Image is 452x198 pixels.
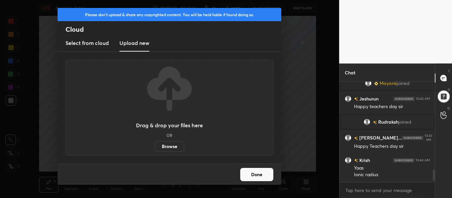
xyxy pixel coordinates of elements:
[416,97,430,101] div: 10:42 AM
[358,157,370,164] h6: Krish
[240,168,273,181] button: Done
[393,97,415,101] img: 4P8fHbbgJtejmAAAAAElFTkSuQmCC
[416,158,430,162] div: 10:44 AM
[166,133,172,137] h5: OR
[397,81,410,86] span: joined
[358,95,379,102] h6: Jeshurun
[345,135,351,141] img: default.png
[393,158,414,162] img: 4P8fHbbgJtejmAAAAAElFTkSuQmCC
[354,159,358,162] img: no-rating-badge.077c3623.svg
[354,137,358,140] img: no-rating-badge.077c3623.svg
[354,103,430,110] div: Happy teachers day sir
[448,87,450,92] p: D
[354,172,430,178] div: Ionic radius
[354,165,430,172] div: Yaas
[448,69,450,74] p: T
[425,134,432,142] div: 10:43 AM
[373,121,377,124] img: no-rating-badge.077c3623.svg
[447,106,450,111] p: G
[354,143,430,150] div: Happy Teachers day sir
[119,39,149,47] h3: Upload new
[136,123,203,128] h3: Drag & drop your files here
[363,119,370,125] img: default.png
[339,82,435,182] div: grid
[58,8,281,21] div: Please don't upload & share any copyrighted content. You will be held liable if found doing so.
[374,82,378,86] img: Learner_Badge_beginner_1_8b307cf2a0.svg
[354,97,358,101] img: no-rating-badge.077c3623.svg
[66,39,109,47] h3: Select from cloud
[378,119,398,125] span: Rudraksh
[358,135,402,141] h6: [PERSON_NAME]...
[345,157,351,164] img: default.png
[339,64,361,81] p: Chat
[345,96,351,102] img: default.png
[380,81,397,86] span: Mayank
[365,80,372,87] img: default.png
[398,119,411,125] span: joined
[66,25,281,34] h2: Cloud
[402,136,423,140] img: 4P8fHbbgJtejmAAAAAElFTkSuQmCC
